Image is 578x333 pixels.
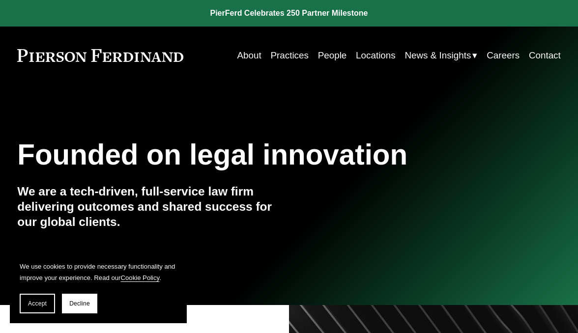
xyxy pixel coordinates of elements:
[405,47,471,64] span: News & Insights
[62,294,97,313] button: Decline
[20,294,55,313] button: Accept
[69,300,90,307] span: Decline
[17,139,470,171] h1: Founded on legal innovation
[405,46,477,65] a: folder dropdown
[121,274,160,281] a: Cookie Policy
[271,46,309,65] a: Practices
[318,46,347,65] a: People
[237,46,261,65] a: About
[356,46,396,65] a: Locations
[529,46,561,65] a: Contact
[20,261,177,284] p: We use cookies to provide necessary functionality and improve your experience. Read our .
[487,46,520,65] a: Careers
[10,251,187,323] section: Cookie banner
[28,300,47,307] span: Accept
[17,184,289,229] h4: We are a tech-driven, full-service law firm delivering outcomes and shared success for our global...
